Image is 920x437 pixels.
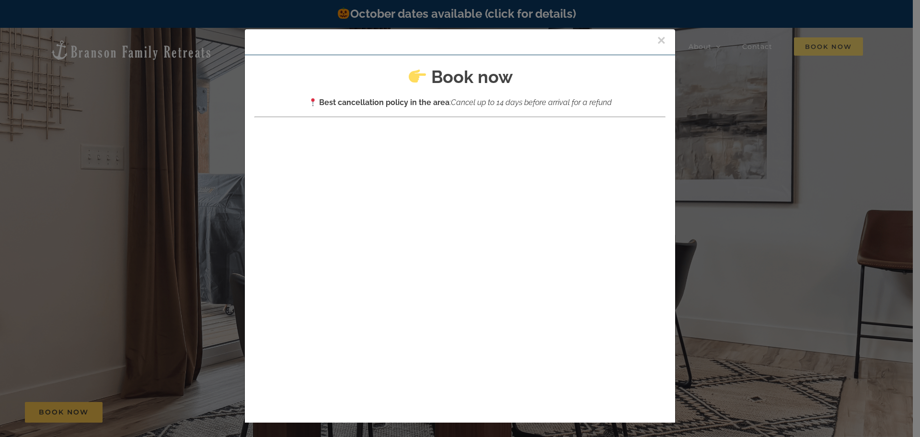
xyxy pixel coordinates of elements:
[319,98,449,107] strong: Best cancellation policy in the area
[254,96,666,109] p: :
[309,98,317,106] img: 📍
[409,68,426,85] img: 👉
[657,33,666,47] button: Close
[431,67,513,87] strong: Book now
[451,98,612,107] em: Cancel up to 14 days before arrival for a refund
